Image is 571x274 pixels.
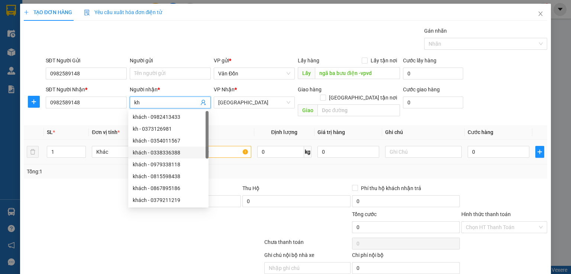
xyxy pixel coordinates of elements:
[133,113,204,121] div: khách - 0982413433
[536,149,544,155] span: plus
[298,87,322,92] span: Giao hàng
[298,67,315,79] span: Lấy
[96,146,164,157] span: Khác
[218,68,290,79] span: Vân Đồn
[130,85,211,94] div: Người nhận
[46,85,127,94] div: SĐT Người Nhận
[84,10,90,16] img: icon
[128,159,209,170] div: khách - 0979338118
[214,56,295,65] div: VP gửi
[24,9,72,15] span: TẠO ĐƠN HÀNG
[326,94,400,102] span: [GEOGRAPHIC_DATA] tận nơi
[358,184,424,192] span: Phí thu hộ khách nhận trả
[28,99,39,105] span: plus
[133,125,204,133] div: kh - 0373126981
[28,96,40,108] button: plus
[538,11,543,17] span: close
[27,167,221,176] div: Tổng: 1
[84,9,162,15] span: Yêu cầu xuất hóa đơn điện tử
[128,182,209,194] div: khách - 0867895186
[264,262,350,274] input: Nhập ghi chú
[128,194,209,206] div: khách - 0379211219
[242,185,259,191] span: Thu Hộ
[304,146,312,158] span: kg
[218,97,290,108] span: Hà Nội
[46,56,127,65] div: SĐT Người Gửi
[133,172,204,180] div: khách - 0815598438
[403,97,463,108] input: Cước giao hàng
[133,137,204,145] div: khách - 0354011567
[385,146,462,158] input: Ghi Chú
[128,147,209,159] div: khách - 0338336388
[468,129,493,135] span: Cước hàng
[128,111,209,123] div: khách - 0982413433
[317,146,379,158] input: 0
[27,146,39,158] button: delete
[403,68,463,79] input: Cước lấy hàng
[352,211,377,217] span: Tổng cước
[382,125,465,140] th: Ghi chú
[317,129,345,135] span: Giá trị hàng
[403,58,436,63] label: Cước lấy hàng
[214,87,235,92] span: VP Nhận
[264,251,350,262] div: Ghi chú nội bộ nhà xe
[47,129,53,135] span: SL
[298,104,317,116] span: Giao
[133,196,204,204] div: khách - 0379211219
[403,87,440,92] label: Cước giao hàng
[128,135,209,147] div: khách - 0354011567
[298,58,319,63] span: Lấy hàng
[175,146,251,158] input: VD: Bàn, Ghế
[130,56,211,65] div: Người gửi
[424,28,447,34] label: Gán nhãn
[24,10,29,15] span: plus
[461,211,511,217] label: Hình thức thanh toán
[264,238,351,251] div: Chưa thanh toán
[317,104,400,116] input: Dọc đường
[133,149,204,157] div: khách - 0338336388
[92,129,120,135] span: Đơn vị tính
[271,129,297,135] span: Định lượng
[535,146,544,158] button: plus
[315,67,400,79] input: Dọc đường
[368,56,400,65] span: Lấy tận nơi
[133,160,204,169] div: khách - 0979338118
[128,123,209,135] div: kh - 0373126981
[128,170,209,182] div: khách - 0815598438
[352,251,460,262] div: Chi phí nội bộ
[200,100,206,105] span: user-add
[133,184,204,192] div: khách - 0867895186
[530,4,551,25] button: Close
